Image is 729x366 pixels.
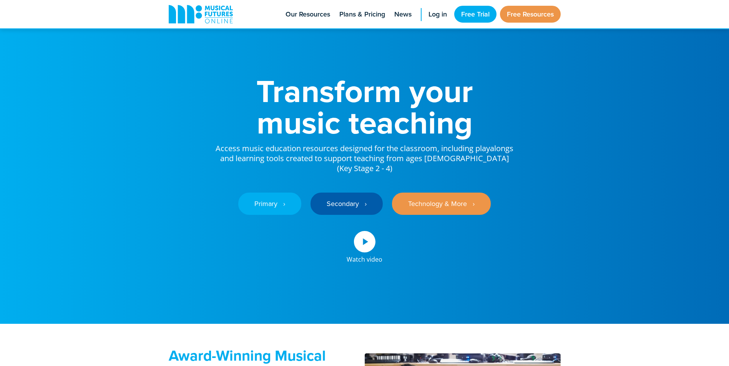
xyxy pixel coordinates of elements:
span: Plans & Pricing [339,9,385,20]
a: Technology & More ‎‏‏‎ ‎ › [392,193,491,215]
p: Access music education resources designed for the classroom, including playalongs and learning to... [215,138,515,173]
a: Secondary ‎‏‏‎ ‎ › [311,193,383,215]
span: News [394,9,412,20]
a: Free Trial [454,6,497,23]
a: Primary ‎‏‏‎ ‎ › [238,193,301,215]
span: Log in [428,9,447,20]
h1: Transform your music teaching [215,75,515,138]
span: Our Resources [286,9,330,20]
div: Watch video [347,252,382,262]
a: Free Resources [500,6,561,23]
